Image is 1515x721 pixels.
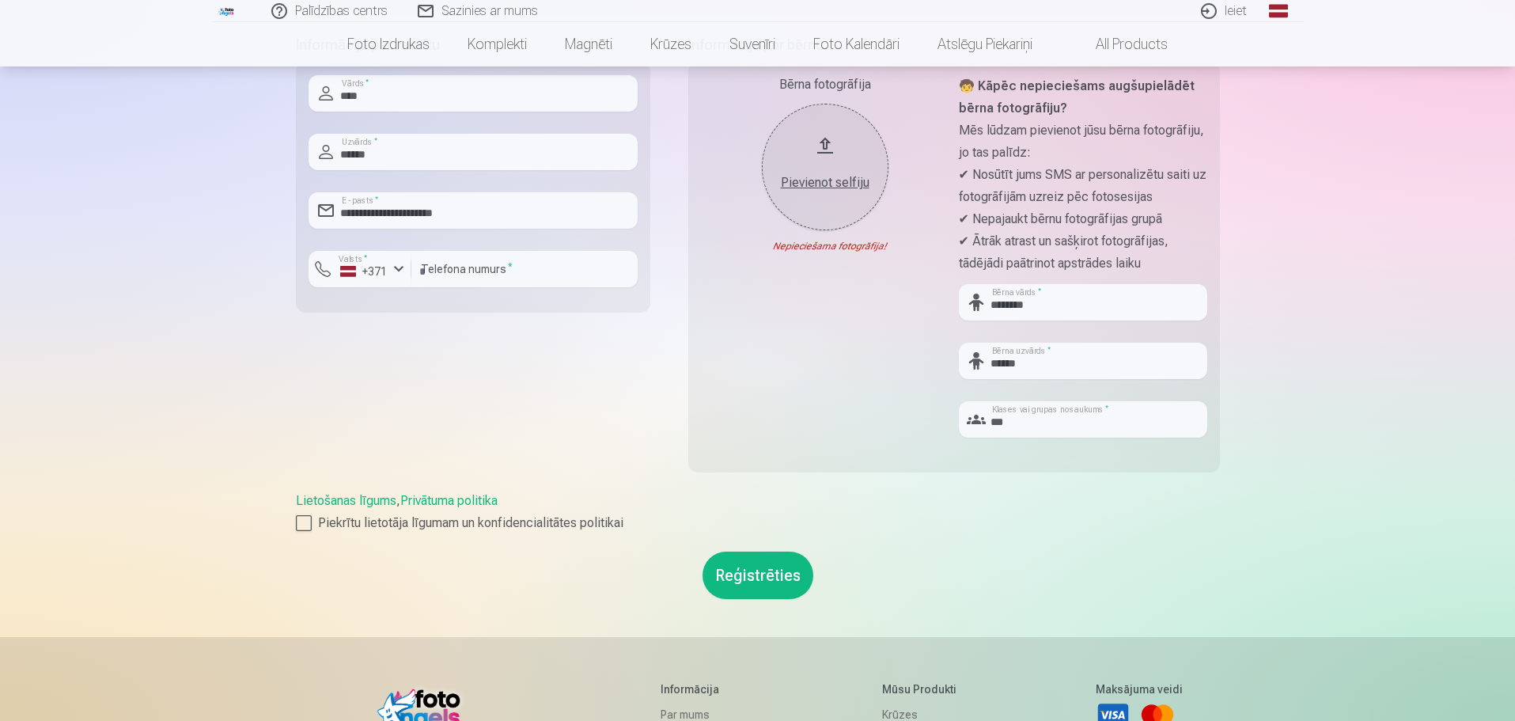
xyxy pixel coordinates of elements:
a: Krūzes [631,22,710,66]
a: All products [1051,22,1187,66]
a: Foto izdrukas [328,22,449,66]
div: Pievienot selfiju [778,173,873,192]
button: Pievienot selfiju [762,104,888,230]
h5: Maksājuma veidi [1096,681,1183,697]
a: Magnēti [546,22,631,66]
button: Reģistrēties [703,552,813,599]
div: +371 [340,264,388,279]
h5: Informācija [661,681,752,697]
label: Piekrītu lietotāja līgumam un konfidencialitātes politikai [296,514,1220,533]
strong: 🧒 Kāpēc nepieciešams augšupielādēt bērna fotogrāfiju? [959,78,1195,116]
img: /fa1 [218,6,236,16]
a: Privātuma politika [400,493,498,508]
a: Komplekti [449,22,546,66]
a: Foto kalendāri [794,22,918,66]
p: ✔ Nosūtīt jums SMS ar personalizētu saiti uz fotogrāfijām uzreiz pēc fotosesijas [959,164,1207,208]
a: Suvenīri [710,22,794,66]
a: Lietošanas līgums [296,493,396,508]
div: , [296,491,1220,533]
p: ✔ Nepajaukt bērnu fotogrāfijas grupā [959,208,1207,230]
div: Nepieciešama fotogrāfija! [701,240,949,252]
h5: Mūsu produkti [882,681,965,697]
a: Atslēgu piekariņi [918,22,1051,66]
div: Bērna fotogrāfija [701,75,949,94]
button: Valsts*+371 [309,251,411,287]
p: ✔ Ātrāk atrast un sašķirot fotogrāfijas, tādējādi paātrinot apstrādes laiku [959,230,1207,275]
label: Valsts [334,253,373,265]
p: Mēs lūdzam pievienot jūsu bērna fotogrāfiju, jo tas palīdz: [959,120,1207,164]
